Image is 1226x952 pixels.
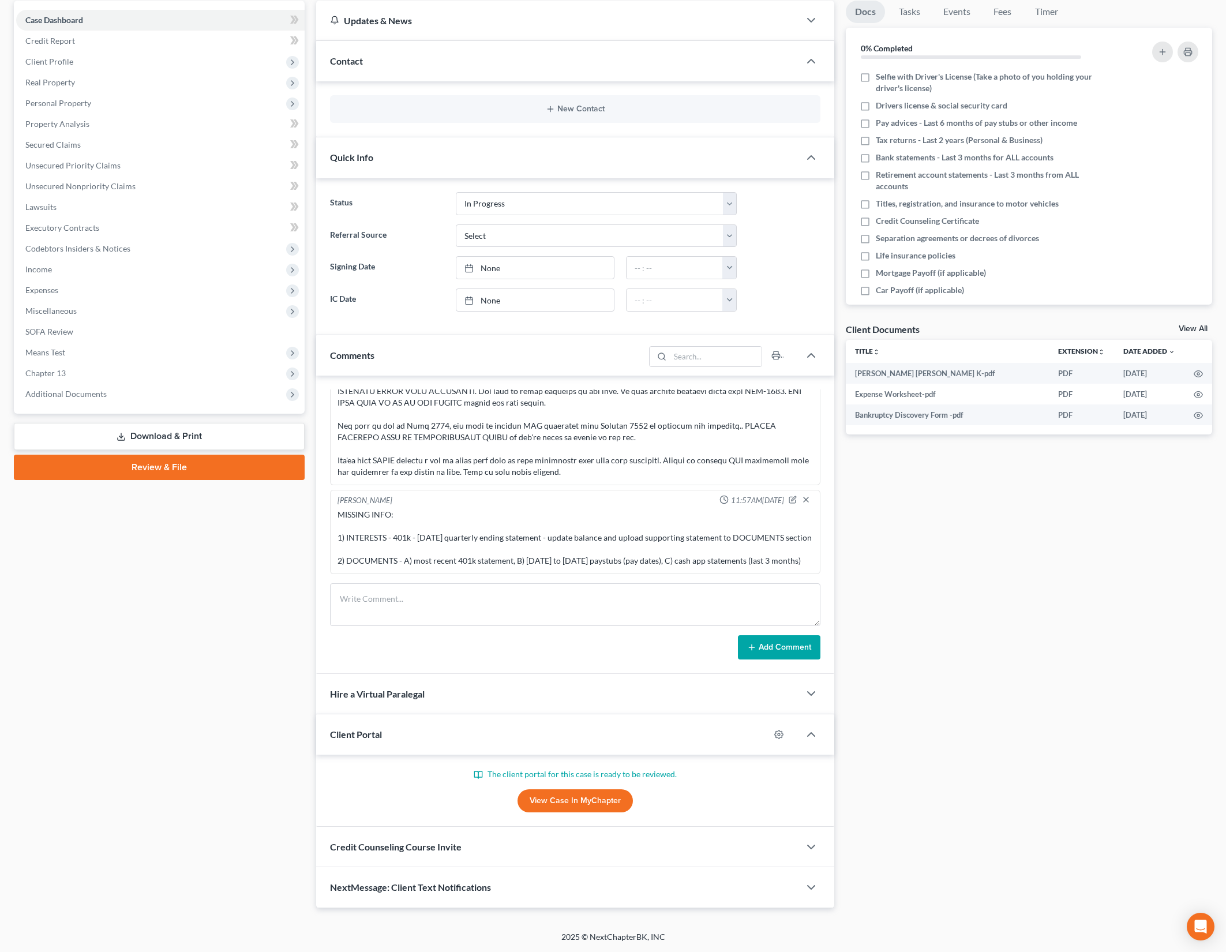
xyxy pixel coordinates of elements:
span: SOFA Review [25,327,73,336]
p: The client portal for this case is ready to be reviewed. [330,769,820,780]
label: Status [324,192,449,215]
span: Income [25,264,52,274]
a: Tasks [890,1,929,23]
span: 11:57AM[DATE] [731,495,784,506]
span: Means Test [25,347,65,357]
td: Bankruptcy Discovery Form -pdf [846,404,1049,425]
span: Credit Report [25,36,75,46]
a: Executory Contracts [16,218,305,238]
label: IC Date [324,288,449,312]
span: Drivers license & social security card [876,100,1007,111]
td: [DATE] [1114,384,1184,404]
a: Case Dashboard [16,10,305,31]
span: Credit Counseling Course Invite [330,841,462,852]
button: New Contact [339,104,811,114]
div: Open Intercom Messenger [1187,913,1214,940]
span: Contact [330,55,363,66]
span: Bank statements - Last 3 months for ALL accounts [876,152,1053,163]
a: Extensionunfold_more [1058,347,1105,355]
span: Executory Contracts [25,223,99,233]
span: Quick Info [330,152,373,163]
a: View Case in MyChapter [518,789,633,812]
a: Secured Claims [16,134,305,155]
div: [PERSON_NAME] [338,495,392,507]
span: Retirement account statements - Last 3 months from ALL accounts [876,169,1111,192]
label: Signing Date [324,256,449,279]
span: Client Portal [330,729,382,740]
a: Unsecured Priority Claims [16,155,305,176]
a: Date Added expand_more [1123,347,1175,355]
a: Titleunfold_more [855,347,880,355]
a: Download & Print [14,423,305,450]
span: Car Payoff (if applicable) [876,284,964,296]
td: PDF [1049,363,1114,384]
a: Docs [846,1,885,23]
span: Personal Property [25,98,91,108]
a: Review & File [14,455,305,480]
input: -- : -- [627,257,723,279]
strong: 0% Completed [861,43,913,53]
span: NextMessage: Client Text Notifications [330,882,491,893]
td: [PERSON_NAME] [PERSON_NAME] K-pdf [846,363,1049,384]
a: Fees [984,1,1021,23]
i: unfold_more [873,348,880,355]
input: Search... [670,347,762,366]
span: Expenses [25,285,58,295]
span: Case Dashboard [25,15,83,25]
span: Unsecured Priority Claims [25,160,121,170]
a: Lawsuits [16,197,305,218]
div: 2025 © NextChapterBK, INC [284,931,942,952]
span: Credit Counseling Certificate [876,215,979,227]
span: Miscellaneous [25,306,77,316]
a: Timer [1026,1,1067,23]
a: Property Analysis [16,114,305,134]
span: Chapter 13 [25,368,66,378]
span: Selfie with Driver's License (Take a photo of you holding your driver's license) [876,71,1111,94]
a: None [456,257,614,279]
a: Unsecured Nonpriority Claims [16,176,305,197]
a: Credit Report [16,31,305,51]
span: Tax returns - Last 2 years (Personal & Business) [876,134,1043,146]
span: Comments [330,350,374,361]
span: Secured Claims [25,140,81,149]
span: Codebtors Insiders & Notices [25,243,130,253]
span: Life insurance policies [876,250,955,261]
td: [DATE] [1114,363,1184,384]
div: MISSING INFO: 1) INTERESTS - 401k - [DATE] quarterly ending statement - update balance and upload... [338,509,812,567]
a: SOFA Review [16,321,305,342]
span: Additional Documents [25,389,107,399]
td: [DATE] [1114,404,1184,425]
a: View All [1179,325,1208,333]
i: expand_more [1168,348,1175,355]
i: unfold_more [1098,348,1105,355]
span: Hire a Virtual Paralegal [330,688,425,699]
div: Updates & News [330,14,785,27]
a: Events [934,1,980,23]
span: Titles, registration, and insurance to motor vehicles [876,198,1059,209]
td: PDF [1049,404,1114,425]
div: Client Documents [846,323,920,335]
span: Separation agreements or decrees of divorces [876,233,1039,244]
td: PDF [1049,384,1114,404]
span: Client Profile [25,57,73,66]
td: Expense Worksheet-pdf [846,384,1049,404]
span: Mortgage Payoff (if applicable) [876,267,986,279]
button: Add Comment [738,635,820,659]
input: -- : -- [627,289,723,311]
span: Lawsuits [25,202,57,212]
a: None [456,289,614,311]
span: Real Property [25,77,75,87]
span: Unsecured Nonpriority Claims [25,181,136,191]
label: Referral Source [324,224,449,248]
span: Pay advices - Last 6 months of pay stubs or other income [876,117,1077,129]
span: Property Analysis [25,119,89,129]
